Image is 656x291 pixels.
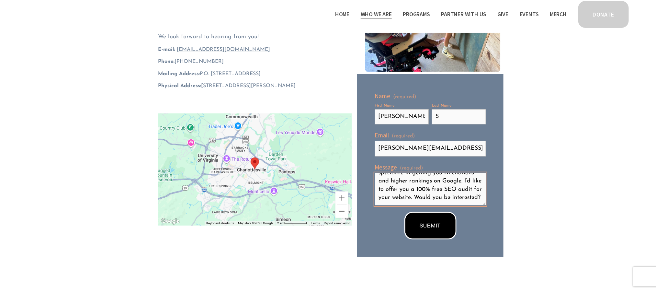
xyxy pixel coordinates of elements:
span: (required) [392,133,415,140]
a: Give [497,9,508,19]
span: [STREET_ADDRESS][PERSON_NAME] [158,83,296,88]
a: [EMAIL_ADDRESS][DOMAIN_NAME] [177,47,270,52]
span: We look forward to hearing from you! [158,34,259,40]
a: folder dropdown [361,9,392,19]
span: (required) [393,94,416,99]
strong: Physical Address: [158,83,201,88]
span: Partner With Us [441,10,486,19]
span: 2 km [277,221,284,225]
a: Report a map error [324,221,350,225]
strong: E-mail: [158,47,175,52]
a: Events [520,9,539,19]
img: Google [160,217,181,226]
button: Zoom in [335,192,348,204]
a: folder dropdown [403,9,430,19]
a: Home [335,9,349,19]
span: Email [375,131,389,140]
a: Terms [311,221,320,225]
span: Name [375,92,390,100]
div: RHI Headquarters 911 East Jefferson Street Charlottesville, VA, 22902, United States [251,157,259,169]
div: First Name [375,103,429,109]
span: Map data ©2025 Google [238,221,273,225]
strong: Phone: [158,59,175,64]
a: folder dropdown [441,9,486,19]
strong: Mailing Address: [158,71,200,76]
span: Programs [403,10,430,19]
div: Last Name [432,103,486,109]
button: Keyboard shortcuts [206,221,234,226]
button: Zoom out [335,205,348,218]
span: P.O. [STREET_ADDRESS] [158,71,261,76]
a: Merch [550,9,567,19]
span: Message [375,163,397,172]
span: Who We Are [361,10,392,19]
span: ‪[PHONE_NUMBER]‬ [158,59,224,64]
textarea: Hi, I represent an SEO company that specialize in getting you AI citations and higher rankings on... [375,173,486,205]
button: SUBMITSUBMIT [404,212,457,239]
span: SUBMIT [420,223,441,229]
span: (required) [400,165,423,172]
a: Open this area in Google Maps (opens a new window) [160,217,181,226]
button: Map Scale: 2 km per 66 pixels [275,221,309,226]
